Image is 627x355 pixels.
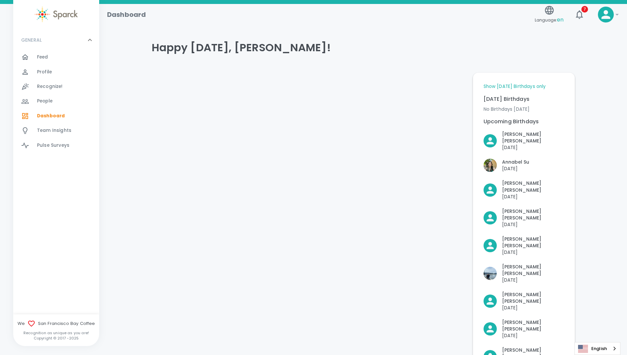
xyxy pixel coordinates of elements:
span: 7 [581,6,588,13]
a: Feed [13,50,99,64]
p: [DATE] [502,165,529,172]
button: 7 [571,7,587,22]
button: Click to Recognize! [484,131,564,151]
p: Copyright © 2017 - 2025 [13,335,99,341]
p: [DATE] [502,332,564,339]
a: Profile [13,65,99,79]
p: Annabel Su [502,159,529,165]
p: [DATE] [502,249,564,256]
p: [PERSON_NAME] [PERSON_NAME] [502,131,564,144]
div: Language [574,342,620,355]
div: GENERAL [13,30,99,50]
button: Click to Recognize! [484,159,529,172]
button: Click to Recognize! [484,208,564,228]
p: [DATE] [502,221,564,228]
p: [PERSON_NAME] [PERSON_NAME] [502,291,564,304]
div: Click to Recognize! [478,126,564,151]
p: [DATE] [502,144,564,151]
div: Click to Recognize! [478,175,564,200]
span: Dashboard [37,113,65,119]
a: Sparck logo [13,7,99,22]
a: Dashboard [13,109,99,123]
button: Click to Recognize! [484,263,564,283]
img: Picture of Annabel Su [484,159,497,172]
button: Click to Recognize! [484,291,564,311]
p: Recognition as unique as you are! [13,330,99,335]
p: Upcoming Birthdays [484,118,564,126]
h1: Dashboard [107,9,146,20]
p: GENERAL [21,37,42,43]
a: Pulse Surveys [13,138,99,153]
a: English [575,342,620,355]
span: We San Francisco Bay Coffee [13,320,99,328]
p: [DATE] [502,304,564,311]
p: [DATE] Birthdays [484,95,564,103]
span: Language: [535,16,564,24]
span: Recognize! [37,83,63,90]
p: [DATE] [502,193,564,200]
p: No Birthdays [DATE] [484,106,564,112]
span: Profile [37,69,52,75]
img: Picture of Anna Belle Heredia [484,267,497,280]
span: en [557,16,564,23]
p: [PERSON_NAME] [PERSON_NAME] [502,180,564,193]
a: Recognize! [13,79,99,94]
p: [PERSON_NAME] [PERSON_NAME] [502,236,564,249]
button: Click to Recognize! [484,319,564,339]
p: [PERSON_NAME] [PERSON_NAME] [502,319,564,332]
span: Feed [37,54,48,60]
div: Click to Recognize! [478,314,564,339]
a: Show [DATE] Birthdays only [484,83,546,90]
a: People [13,94,99,108]
div: Click to Recognize! [478,153,529,172]
div: GENERAL [13,50,99,155]
button: Language:en [532,3,566,26]
span: People [37,98,53,104]
img: Sparck logo [35,7,78,22]
span: Pulse Surveys [37,142,69,149]
div: Click to Recognize! [478,203,564,228]
p: [PERSON_NAME] [PERSON_NAME] [502,208,564,221]
p: [PERSON_NAME] [PERSON_NAME] [502,263,564,277]
div: Click to Recognize! [478,286,564,311]
button: Click to Recognize! [484,236,564,256]
aside: Language selected: English [574,342,620,355]
div: Click to Recognize! [478,258,564,283]
a: Team Insights [13,123,99,138]
span: Team Insights [37,127,71,134]
h4: Happy [DATE], [PERSON_NAME]! [152,41,575,54]
p: [DATE] [502,277,564,283]
button: Click to Recognize! [484,180,564,200]
div: Click to Recognize! [478,230,564,256]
